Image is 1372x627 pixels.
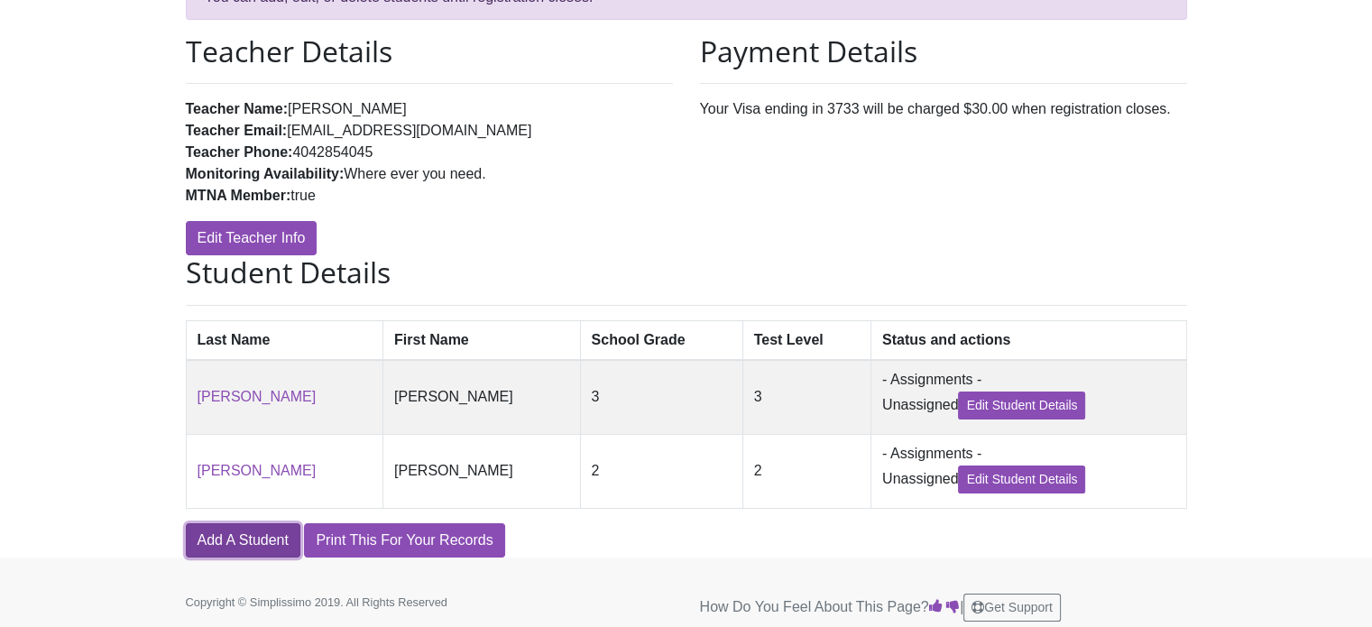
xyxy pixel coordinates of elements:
[958,466,1085,493] a: Edit Student Details
[186,523,300,558] a: Add A Student
[963,594,1061,622] button: Get Support
[958,392,1085,420] a: Edit Student Details
[186,594,502,611] p: Copyright © Simplissimo 2019. All Rights Reserved
[186,120,673,142] li: [EMAIL_ADDRESS][DOMAIN_NAME]
[186,123,288,138] strong: Teacher Email:
[186,101,289,116] strong: Teacher Name:
[186,185,673,207] li: true
[186,188,291,203] strong: MTNA Member:
[198,389,317,404] a: [PERSON_NAME]
[580,434,742,508] td: 2
[186,142,673,163] li: 4042854045
[700,594,1187,622] p: How Do You Feel About This Page? |
[186,163,673,185] li: Where ever you need.
[383,434,581,508] td: [PERSON_NAME]
[186,98,673,120] li: [PERSON_NAME]
[186,34,673,69] h2: Teacher Details
[700,34,1187,69] h2: Payment Details
[186,166,345,181] strong: Monitoring Availability:
[186,320,383,360] th: Last Name
[580,320,742,360] th: School Grade
[198,463,317,478] a: [PERSON_NAME]
[186,144,293,160] strong: Teacher Phone:
[870,320,1186,360] th: Status and actions
[186,255,1187,290] h2: Student Details
[304,523,504,558] a: Print This For Your Records
[870,434,1186,508] td: - Assignments - Unassigned
[383,320,581,360] th: First Name
[742,320,870,360] th: Test Level
[870,360,1186,435] td: - Assignments - Unassigned
[686,34,1201,255] div: Your Visa ending in 3733 will be charged $30.00 when registration closes.
[580,360,742,435] td: 3
[383,360,581,435] td: [PERSON_NAME]
[742,434,870,508] td: 2
[186,221,318,255] a: Edit Teacher Info
[742,360,870,435] td: 3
